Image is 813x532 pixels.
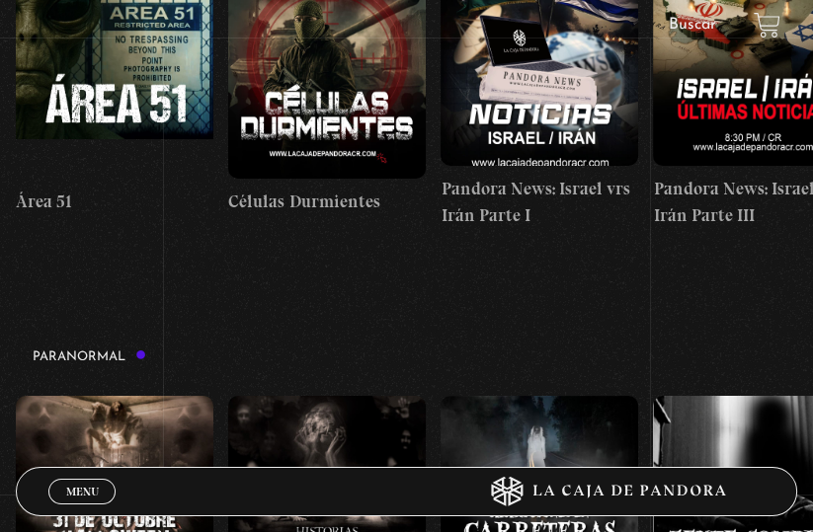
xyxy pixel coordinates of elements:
span: Cerrar [59,502,106,516]
h4: Área 51 [16,189,213,215]
span: Menu [66,486,99,497]
a: View your shopping cart [754,12,780,38]
a: Buscar [669,17,716,33]
h4: Pandora News: Israel vrs Irán Parte I [441,176,638,229]
h4: Células Durmientes [228,189,426,215]
h3: Paranormal [33,349,147,363]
